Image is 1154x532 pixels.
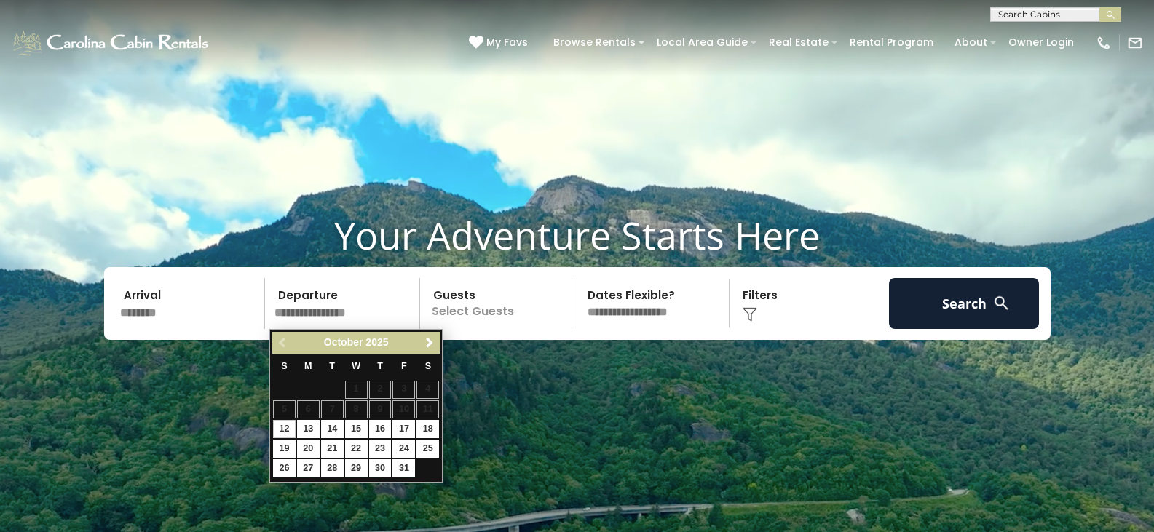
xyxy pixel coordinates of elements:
[297,440,320,458] a: 20
[424,337,435,349] span: Next
[321,440,344,458] a: 21
[762,31,836,54] a: Real Estate
[11,28,213,57] img: White-1-1-2.png
[11,213,1143,258] h1: Your Adventure Starts Here
[304,361,312,371] span: Monday
[377,361,383,371] span: Thursday
[321,459,344,477] a: 28
[369,459,392,477] a: 30
[352,361,360,371] span: Wednesday
[297,420,320,438] a: 13
[392,420,415,438] a: 17
[992,294,1011,312] img: search-regular-white.png
[416,440,439,458] a: 25
[273,459,296,477] a: 26
[424,278,574,329] p: Select Guests
[1096,35,1112,51] img: phone-regular-white.png
[369,440,392,458] a: 23
[273,420,296,438] a: 12
[321,420,344,438] a: 14
[345,420,368,438] a: 15
[486,35,528,50] span: My Favs
[743,307,757,322] img: filter--v1.png
[842,31,941,54] a: Rental Program
[416,420,439,438] a: 18
[329,361,335,371] span: Tuesday
[469,35,531,51] a: My Favs
[324,336,363,348] span: October
[369,420,392,438] a: 16
[392,440,415,458] a: 24
[420,334,438,352] a: Next
[345,459,368,477] a: 29
[947,31,995,54] a: About
[1001,31,1081,54] a: Owner Login
[649,31,755,54] a: Local Area Guide
[345,440,368,458] a: 22
[1127,35,1143,51] img: mail-regular-white.png
[281,361,287,371] span: Sunday
[401,361,407,371] span: Friday
[546,31,643,54] a: Browse Rentals
[297,459,320,477] a: 27
[889,278,1040,329] button: Search
[273,440,296,458] a: 19
[425,361,431,371] span: Saturday
[392,459,415,477] a: 31
[365,336,388,348] span: 2025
